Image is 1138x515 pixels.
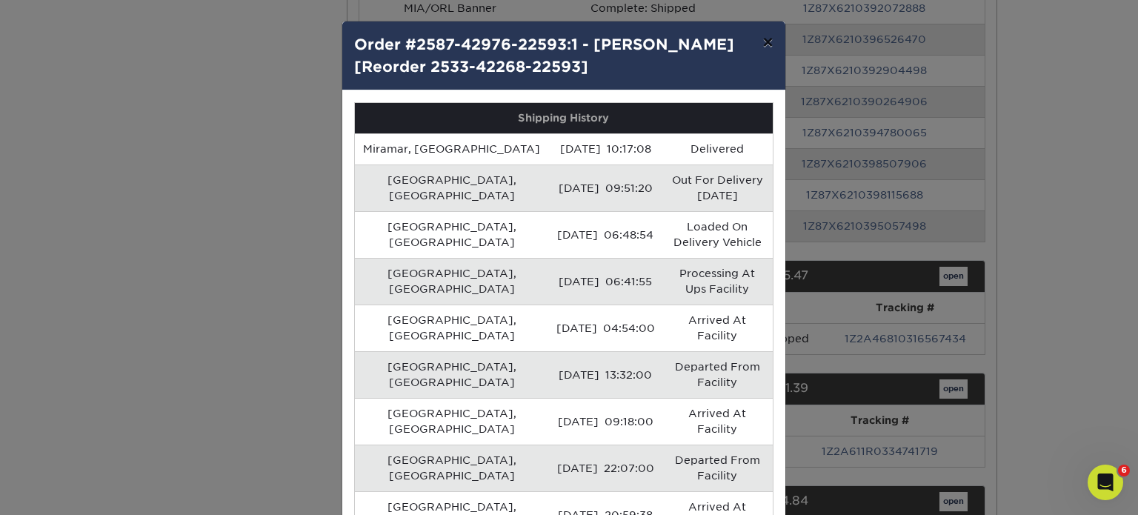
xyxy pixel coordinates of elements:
[1118,465,1130,476] span: 6
[1088,465,1123,500] iframe: Intercom live chat
[549,305,662,351] td: [DATE] 04:54:00
[662,258,773,305] td: Processing At Ups Facility
[355,398,549,445] td: [GEOGRAPHIC_DATA], [GEOGRAPHIC_DATA]
[549,398,662,445] td: [DATE] 09:18:00
[355,103,773,133] th: Shipping History
[751,21,785,63] button: ×
[355,133,549,165] td: Miramar, [GEOGRAPHIC_DATA]
[355,165,549,211] td: [GEOGRAPHIC_DATA], [GEOGRAPHIC_DATA]
[662,305,773,351] td: Arrived At Facility
[355,445,549,491] td: [GEOGRAPHIC_DATA], [GEOGRAPHIC_DATA]
[662,445,773,491] td: Departed From Facility
[662,211,773,258] td: Loaded On Delivery Vehicle
[355,211,549,258] td: [GEOGRAPHIC_DATA], [GEOGRAPHIC_DATA]
[355,305,549,351] td: [GEOGRAPHIC_DATA], [GEOGRAPHIC_DATA]
[662,398,773,445] td: Arrived At Facility
[549,133,662,165] td: [DATE] 10:17:08
[662,351,773,398] td: Departed From Facility
[549,211,662,258] td: [DATE] 06:48:54
[549,445,662,491] td: [DATE] 22:07:00
[549,258,662,305] td: [DATE] 06:41:55
[549,165,662,211] td: [DATE] 09:51:20
[662,133,773,165] td: Delivered
[662,165,773,211] td: Out For Delivery [DATE]
[355,351,549,398] td: [GEOGRAPHIC_DATA], [GEOGRAPHIC_DATA]
[549,351,662,398] td: [DATE] 13:32:00
[355,258,549,305] td: [GEOGRAPHIC_DATA], [GEOGRAPHIC_DATA]
[354,33,773,78] h4: Order #2587-42976-22593:1 - [PERSON_NAME] [Reorder 2533-42268-22593]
